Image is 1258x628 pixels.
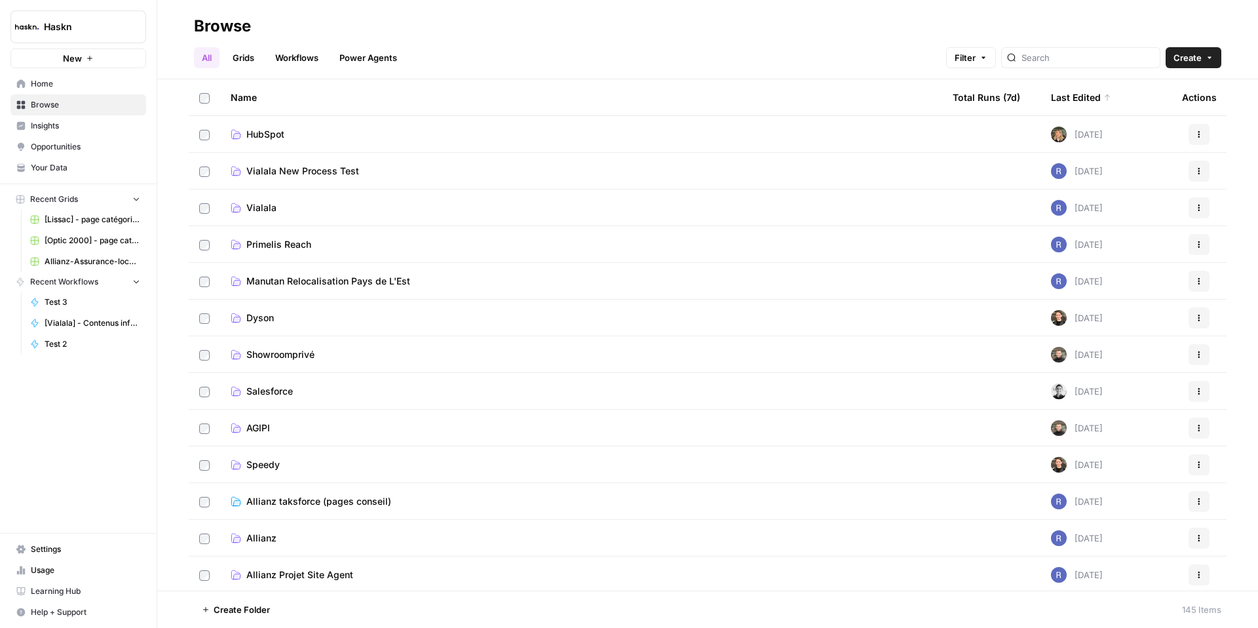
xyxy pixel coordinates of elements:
img: gs70t5o4col5a58tzdw20s5t07fd [1051,237,1067,252]
img: u6bh93quptsxrgw026dpd851kwjs [1051,530,1067,546]
span: Learning Hub [31,585,140,597]
a: Insights [10,115,146,136]
img: u6bh93quptsxrgw026dpd851kwjs [1051,494,1067,509]
span: Allianz Projet Site Agent [246,568,353,581]
a: [Optic 2000] - page catégorie + article de blog [24,230,146,251]
span: Create [1173,51,1202,64]
div: [DATE] [1051,127,1103,142]
button: Recent Workflows [10,272,146,292]
button: Recent Grids [10,189,146,209]
a: Allianz taksforce (pages conseil) [231,495,932,508]
span: Test 2 [45,338,140,350]
a: Opportunities [10,136,146,157]
span: New [63,52,82,65]
span: Home [31,78,140,90]
div: [DATE] [1051,273,1103,289]
span: Recent Grids [30,193,78,205]
a: Usage [10,560,146,581]
a: Home [10,73,146,94]
span: Salesforce [246,385,293,398]
a: [Vialala] - Contenus informationnels sans FAQ [24,313,146,334]
span: Opportunities [31,141,140,153]
img: uhgcgt6zpiex4psiaqgkk0ok3li6 [1051,457,1067,473]
img: u6bh93quptsxrgw026dpd851kwjs [1051,273,1067,289]
button: Create [1166,47,1221,68]
div: [DATE] [1051,347,1103,363]
span: Vialala New Process Test [246,165,359,178]
img: 5iwot33yo0fowbxplqtedoh7j1jy [1051,383,1067,399]
span: [Vialala] - Contenus informationnels sans FAQ [45,317,140,329]
input: Search [1021,51,1154,64]
div: [DATE] [1051,494,1103,509]
a: [Lissac] - page catégorie - 300 à 800 mots [24,209,146,230]
div: [DATE] [1051,567,1103,583]
button: Help + Support [10,602,146,623]
span: Create Folder [214,603,270,616]
a: Manutan Relocalisation Pays de L'Est [231,275,932,288]
img: udf09rtbz9abwr5l4z19vkttxmie [1051,347,1067,363]
span: Recent Workflows [30,276,98,288]
img: uhgcgt6zpiex4psiaqgkk0ok3li6 [1051,310,1067,326]
a: Browse [10,94,146,115]
span: [Optic 2000] - page catégorie + article de blog [45,235,140,246]
span: Allianz-Assurance-local v2 Grid [45,256,140,267]
span: Allianz taksforce (pages conseil) [246,495,391,508]
a: Allianz [231,532,932,545]
a: Test 2 [24,334,146,355]
div: [DATE] [1051,310,1103,326]
img: u6bh93quptsxrgw026dpd851kwjs [1051,567,1067,583]
span: Dyson [246,311,274,324]
span: HubSpot [246,128,284,141]
span: Speedy [246,458,280,471]
div: 145 Items [1182,603,1221,616]
div: [DATE] [1051,383,1103,399]
div: Name [231,79,932,115]
span: Manutan Relocalisation Pays de L'Est [246,275,410,288]
img: ziyu4k121h9vid6fczkx3ylgkuqx [1051,127,1067,142]
div: [DATE] [1051,457,1103,473]
span: Allianz [246,532,276,545]
span: Insights [31,120,140,132]
img: Haskn Logo [15,15,39,39]
a: Test 3 [24,292,146,313]
a: Dyson [231,311,932,324]
a: Your Data [10,157,146,178]
a: Learning Hub [10,581,146,602]
span: Usage [31,564,140,576]
div: [DATE] [1051,200,1103,216]
a: HubSpot [231,128,932,141]
a: Allianz Projet Site Agent [231,568,932,581]
span: Your Data [31,162,140,174]
span: Primelis Reach [246,238,311,251]
span: AGIPI [246,422,270,435]
span: Test 3 [45,296,140,308]
img: u6bh93quptsxrgw026dpd851kwjs [1051,200,1067,216]
div: [DATE] [1051,163,1103,179]
span: [Lissac] - page catégorie - 300 à 800 mots [45,214,140,226]
div: Total Runs (7d) [953,79,1020,115]
button: New [10,49,146,68]
div: [DATE] [1051,237,1103,252]
a: Grids [225,47,262,68]
button: Create Folder [194,599,278,620]
a: Settings [10,539,146,560]
div: [DATE] [1051,420,1103,436]
a: Speedy [231,458,932,471]
div: Actions [1182,79,1217,115]
button: Filter [946,47,996,68]
a: All [194,47,219,68]
span: Browse [31,99,140,111]
a: AGIPI [231,422,932,435]
a: Primelis Reach [231,238,932,251]
span: Haskn [44,20,123,33]
a: Power Agents [332,47,405,68]
span: Vialala [246,201,276,214]
a: Workflows [267,47,326,68]
span: Help + Support [31,606,140,618]
a: Salesforce [231,385,932,398]
span: Settings [31,543,140,555]
a: Vialala [231,201,932,214]
img: udf09rtbz9abwr5l4z19vkttxmie [1051,420,1067,436]
div: Last Edited [1051,79,1111,115]
img: u6bh93quptsxrgw026dpd851kwjs [1051,163,1067,179]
